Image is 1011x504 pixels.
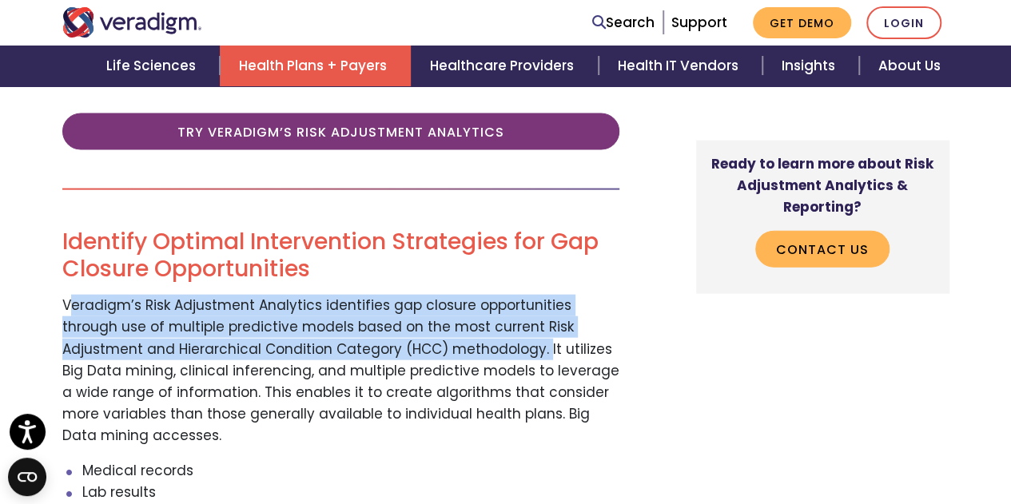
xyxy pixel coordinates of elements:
[82,460,619,482] li: Medical records
[755,231,890,268] a: Contact Us
[762,46,859,86] a: Insights
[599,46,762,86] a: Health IT Vendors
[8,458,46,496] button: Open CMP widget
[592,12,655,34] a: Search
[62,7,202,38] img: Veradigm logo
[671,13,727,32] a: Support
[62,295,619,446] p: Veradigm’s Risk Adjustment Analytics identifies gap closure opportunities through use of multiple...
[753,7,851,38] a: Get Demo
[87,46,220,86] a: Life Sciences
[62,228,619,282] h2: Identify Optimal Intervention Strategies for Gap Closure Opportunities
[866,6,941,39] a: Login
[62,113,619,150] a: Try Veradigm’s Risk Adjustment Analytics
[220,46,411,86] a: Health Plans + Payers
[82,482,619,503] li: Lab results
[711,153,933,216] strong: Ready to learn more about Risk Adjustment Analytics & Reporting?
[859,46,960,86] a: About Us
[411,46,598,86] a: Healthcare Providers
